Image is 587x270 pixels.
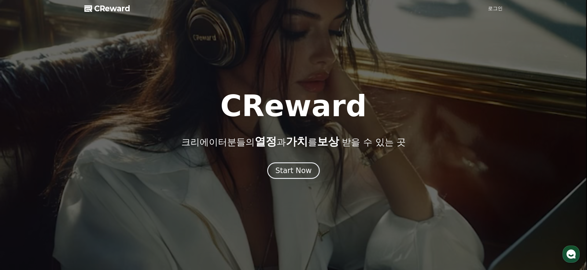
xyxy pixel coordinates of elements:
span: CReward [94,4,130,13]
button: Start Now [267,162,320,179]
span: 가치 [286,135,308,148]
p: 크리에이터분들의 과 를 받을 수 있는 곳 [181,135,406,148]
a: CReward [84,4,130,13]
a: 로그인 [488,5,503,12]
span: 보상 [317,135,339,148]
h1: CReward [220,91,367,121]
a: Start Now [267,168,320,174]
span: 열정 [255,135,277,148]
div: Start Now [275,166,312,176]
